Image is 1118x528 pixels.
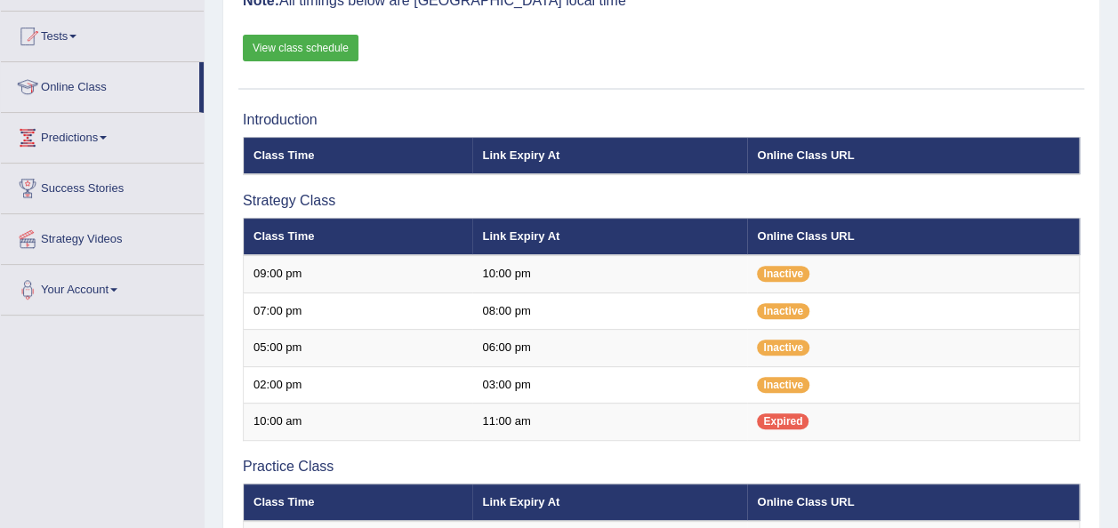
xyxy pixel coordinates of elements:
th: Online Class URL [747,137,1079,174]
td: 02:00 pm [244,366,473,404]
a: Tests [1,12,204,56]
th: Online Class URL [747,218,1079,255]
td: 09:00 pm [244,255,473,292]
a: Predictions [1,113,204,157]
th: Link Expiry At [472,484,747,521]
h3: Introduction [243,112,1080,128]
a: Strategy Videos [1,214,204,259]
th: Link Expiry At [472,137,747,174]
span: Inactive [757,377,809,393]
th: Online Class URL [747,484,1079,521]
th: Class Time [244,218,473,255]
td: 03:00 pm [472,366,747,404]
a: View class schedule [243,35,358,61]
td: 11:00 am [472,404,747,441]
span: Expired [757,413,808,429]
span: Inactive [757,266,809,282]
a: Your Account [1,265,204,309]
h3: Strategy Class [243,193,1080,209]
span: Inactive [757,340,809,356]
a: Success Stories [1,164,204,208]
th: Class Time [244,137,473,174]
a: Online Class [1,62,199,107]
td: 06:00 pm [472,330,747,367]
td: 07:00 pm [244,292,473,330]
span: Inactive [757,303,809,319]
td: 08:00 pm [472,292,747,330]
th: Class Time [244,484,473,521]
td: 10:00 pm [472,255,747,292]
th: Link Expiry At [472,218,747,255]
h3: Practice Class [243,459,1080,475]
td: 05:00 pm [244,330,473,367]
td: 10:00 am [244,404,473,441]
